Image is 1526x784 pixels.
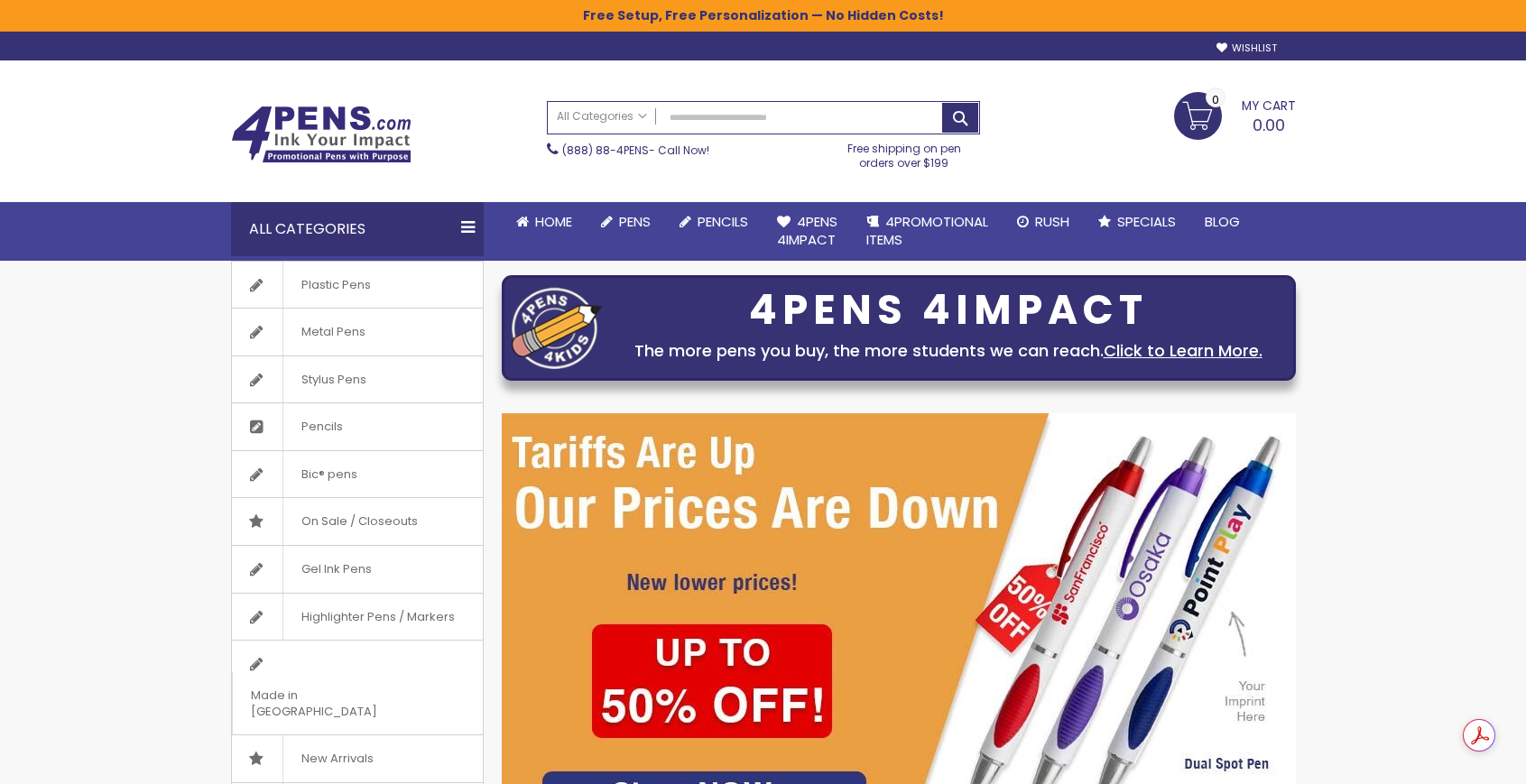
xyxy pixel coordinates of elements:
[231,106,412,163] img: 4Pens Custom Pens and Promotional Products
[1174,92,1296,137] a: 0.00 0
[231,202,484,256] div: All Categories
[232,672,438,734] span: Made in [GEOGRAPHIC_DATA]
[1117,212,1176,231] span: Specials
[1084,202,1190,242] a: Specials
[1216,42,1277,55] a: Wishlist
[619,212,651,231] span: Pens
[1003,202,1084,242] a: Rush
[866,212,988,249] span: 4PROMOTIONAL ITEMS
[232,262,483,309] a: Plastic Pens
[512,287,602,369] img: four_pen_logo.png
[1205,212,1240,231] span: Blog
[1253,114,1285,136] span: 0.00
[763,202,852,261] a: 4Pens4impact
[611,338,1286,364] div: The more pens you buy, the more students we can reach.
[611,291,1286,329] div: 4PENS 4IMPACT
[282,451,375,498] span: Bic® pens
[1212,91,1219,108] span: 0
[557,109,647,124] span: All Categories
[282,498,436,545] span: On Sale / Closeouts
[535,212,572,231] span: Home
[282,403,361,450] span: Pencils
[282,356,384,403] span: Stylus Pens
[548,102,656,132] a: All Categories
[232,735,483,782] a: New Arrivals
[232,546,483,593] a: Gel Ink Pens
[232,403,483,450] a: Pencils
[828,134,980,171] div: Free shipping on pen orders over $199
[232,309,483,355] a: Metal Pens
[282,309,384,355] span: Metal Pens
[502,202,587,242] a: Home
[232,641,483,734] a: Made in [GEOGRAPHIC_DATA]
[232,356,483,403] a: Stylus Pens
[698,212,748,231] span: Pencils
[232,498,483,545] a: On Sale / Closeouts
[232,594,483,641] a: Highlighter Pens / Markers
[777,212,837,249] span: 4Pens 4impact
[665,202,763,242] a: Pencils
[1190,202,1254,242] a: Blog
[282,594,473,641] span: Highlighter Pens / Markers
[562,143,709,158] span: - Call Now!
[1035,212,1069,231] span: Rush
[852,202,1003,261] a: 4PROMOTIONALITEMS
[282,546,390,593] span: Gel Ink Pens
[587,202,665,242] a: Pens
[232,451,483,498] a: Bic® pens
[562,143,649,158] a: (888) 88-4PENS
[282,735,392,782] span: New Arrivals
[282,262,389,309] span: Plastic Pens
[1104,339,1262,362] a: Click to Learn More.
